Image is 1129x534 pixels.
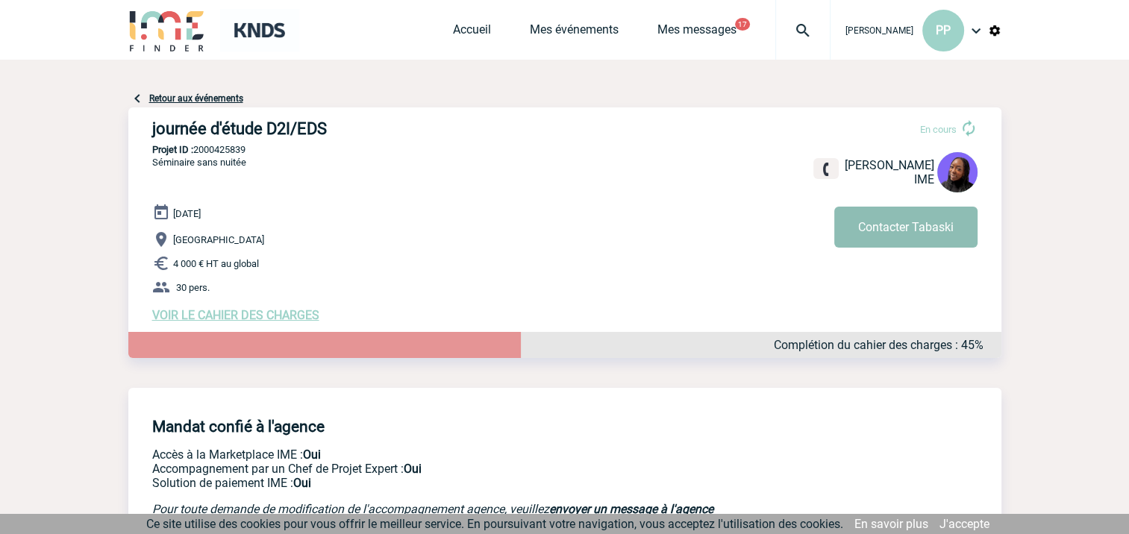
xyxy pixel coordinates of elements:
img: 131349-0.png [937,152,978,192]
p: Prestation payante [152,462,772,476]
span: [GEOGRAPHIC_DATA] [173,234,264,245]
a: VOIR LE CAHIER DES CHARGES [152,308,319,322]
b: Oui [293,476,311,490]
a: En savoir plus [854,517,928,531]
a: J'accepte [939,517,989,531]
span: 30 pers. [176,282,210,293]
span: Ce site utilise des cookies pour vous offrir le meilleur service. En poursuivant votre navigation... [146,517,843,531]
b: Oui [404,462,422,476]
p: Accès à la Marketplace IME : [152,447,772,462]
span: IME [914,172,934,186]
span: En cours [920,124,957,135]
a: Accueil [453,22,491,43]
button: Contacter Tabaski [834,207,978,248]
p: Conformité aux process achat client, Prise en charge de la facturation, Mutualisation de plusieur... [152,476,772,490]
span: PP [936,23,951,37]
span: [DATE] [173,208,201,219]
span: 4 000 € HT au global [173,258,259,269]
p: 2000425839 [128,144,1001,155]
button: 17 [735,18,750,31]
a: Mes messages [657,22,736,43]
b: Projet ID : [152,144,193,155]
img: fixe.png [819,163,833,176]
span: [PERSON_NAME] [845,158,934,172]
h4: Mandat confié à l'agence [152,418,325,436]
span: [PERSON_NAME] [845,25,913,36]
img: IME-Finder [128,9,206,51]
b: Oui [303,447,321,462]
a: envoyer un message à l'agence [549,502,713,516]
em: Pour toute demande de modification de l'accompagnement agence, veuillez [152,502,713,516]
a: Retour aux événements [149,93,243,104]
span: Séminaire sans nuitée [152,157,246,168]
a: Mes événements [530,22,619,43]
h3: journée d'étude D2I/EDS [152,119,600,138]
